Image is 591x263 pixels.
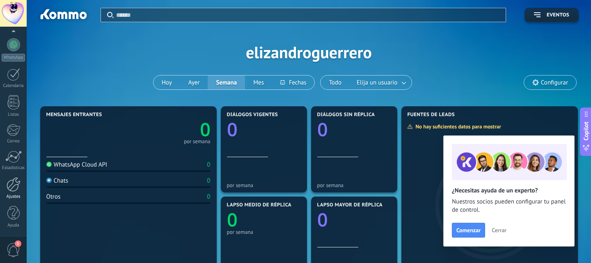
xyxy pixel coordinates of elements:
[2,112,25,117] div: Listas
[2,139,25,144] div: Correo
[153,75,180,89] button: Hoy
[207,161,210,169] div: 0
[547,12,569,18] span: Eventos
[46,177,69,185] div: Chats
[245,75,272,89] button: Mes
[488,224,510,236] button: Cerrar
[317,112,375,118] span: Diálogos sin réplica
[200,117,211,142] text: 0
[317,207,328,232] text: 0
[46,112,102,118] span: Mensajes entrantes
[321,75,350,89] button: Todo
[227,112,278,118] span: Diálogos vigentes
[227,202,292,208] span: Lapso medio de réplica
[2,194,25,199] div: Ajustes
[184,140,211,144] div: por semana
[227,229,301,235] div: por semana
[2,223,25,228] div: Ayuda
[207,193,210,201] div: 0
[452,223,485,238] button: Comenzar
[207,177,210,185] div: 0
[492,227,506,233] span: Cerrar
[46,161,108,169] div: WhatsApp Cloud API
[350,75,412,89] button: Elija un usuario
[46,193,61,201] div: Otros
[2,165,25,171] div: Estadísticas
[452,187,566,194] h2: ¿Necesitas ayuda de un experto?
[582,121,590,140] span: Copilot
[227,182,301,188] div: por semana
[208,75,245,89] button: Semana
[541,79,568,86] span: Configurar
[180,75,208,89] button: Ayer
[46,178,52,183] img: Chats
[525,8,579,22] button: Eventos
[452,198,566,214] span: Nuestros socios pueden configurar tu panel de control.
[2,54,25,62] div: WhatsApp
[2,83,25,89] div: Calendario
[317,202,383,208] span: Lapso mayor de réplica
[317,117,328,142] text: 0
[408,112,455,118] span: Fuentes de leads
[355,77,399,88] span: Elija un usuario
[317,182,391,188] div: por semana
[456,227,481,233] span: Comenzar
[227,117,238,142] text: 0
[15,240,21,247] span: 1
[227,207,238,232] text: 0
[407,123,507,130] div: No hay suficientes datos para mostrar
[128,117,211,142] a: 0
[46,162,52,167] img: WhatsApp Cloud API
